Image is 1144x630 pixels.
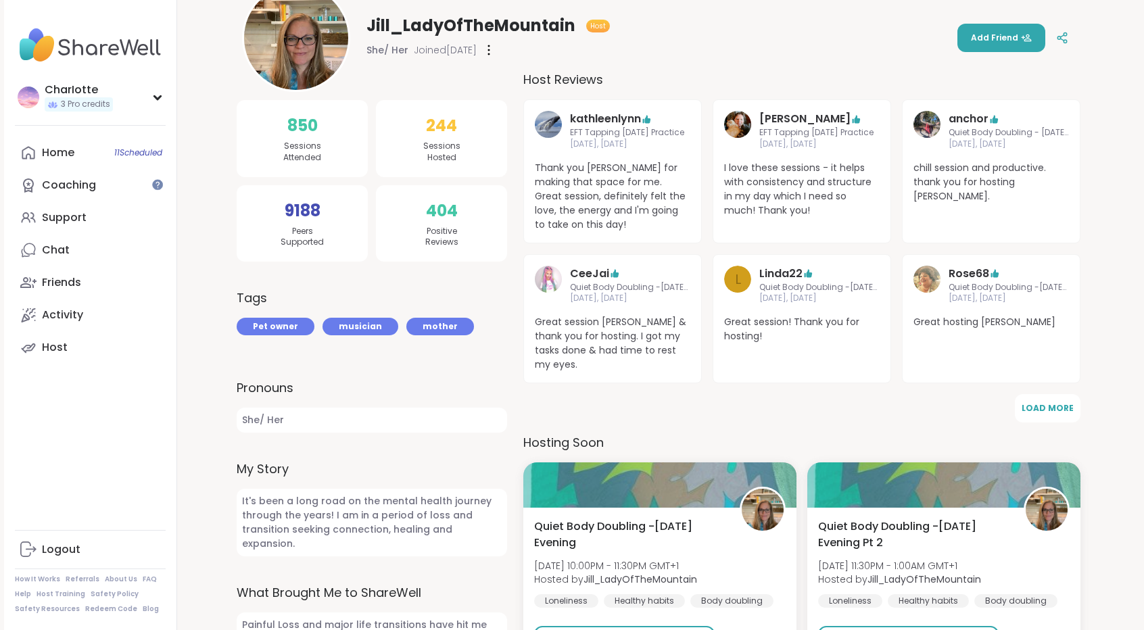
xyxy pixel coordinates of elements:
[366,15,575,37] span: Jill_LadyOfTheMountain
[724,161,880,218] span: I love these sessions - it helps with consistency and structure in my day which I need so much! T...
[237,379,507,397] label: Pronouns
[534,559,697,573] span: [DATE] 10:00PM - 11:30PM GMT+1
[42,178,96,193] div: Coaching
[570,139,684,150] span: [DATE], [DATE]
[570,266,609,282] a: CeeJai
[913,161,1069,203] span: chill session and productive. thank you for hosting [PERSON_NAME].
[105,575,137,584] a: About Us
[949,266,989,282] a: Rose68
[535,266,562,305] a: CeeJai
[534,573,697,586] span: Hosted by
[366,43,408,57] span: She/ Her
[724,111,751,150] a: LuAnn
[971,32,1032,44] span: Add Friend
[15,201,166,234] a: Support
[66,575,99,584] a: Referrals
[237,489,507,556] span: It's been a long road on the mental health journey through the years! I am in a period of loss an...
[42,308,83,322] div: Activity
[913,266,940,293] img: Rose68
[570,293,690,304] span: [DATE], [DATE]
[818,559,981,573] span: [DATE] 11:30PM - 1:00AM GMT+1
[724,266,751,305] a: L
[283,141,321,164] span: Sessions Attended
[423,141,460,164] span: Sessions Hosted
[535,315,690,372] span: Great session [PERSON_NAME] & thank you for hosting. I got my tasks done & had time to rest my eyes.
[37,589,85,599] a: Host Training
[285,199,320,223] span: 9188
[15,575,60,584] a: How It Works
[15,266,166,299] a: Friends
[818,573,981,586] span: Hosted by
[974,594,1057,608] div: Body doubling
[583,573,697,586] b: Jill_LadyOfTheMountain
[423,320,458,333] span: mother
[913,111,940,150] a: anchor
[42,542,80,557] div: Logout
[535,161,690,232] span: Thank you [PERSON_NAME] for making that space for me. Great session, definitely felt the love, th...
[1022,402,1074,414] span: Load More
[42,210,87,225] div: Support
[42,145,74,160] div: Home
[15,604,80,614] a: Safety Resources
[535,111,562,138] img: kathleenlynn
[818,594,882,608] div: Loneliness
[759,266,803,282] a: Linda22
[724,315,880,343] span: Great session! Thank you for hosting!
[114,147,162,158] span: 11 Scheduled
[253,320,298,333] span: Pet owner
[759,127,874,139] span: EFT Tapping [DATE] Practice
[724,111,751,138] img: LuAnn
[759,139,874,150] span: [DATE], [DATE]
[570,282,690,293] span: Quiet Body Doubling -[DATE] Evening
[534,594,598,608] div: Loneliness
[913,111,940,138] img: anchor
[1026,489,1068,531] img: Jill_LadyOfTheMountain
[15,234,166,266] a: Chat
[590,21,606,31] span: Host
[570,111,641,127] a: kathleenlynn
[15,169,166,201] a: Coaching
[281,226,324,249] span: Peers Supported
[15,137,166,169] a: Home11Scheduled
[42,340,68,355] div: Host
[534,518,725,551] span: Quiet Body Doubling -[DATE] Evening
[957,24,1045,52] button: Add Friend
[15,533,166,566] a: Logout
[15,589,31,599] a: Help
[15,299,166,331] a: Activity
[152,179,163,190] iframe: Spotlight
[287,114,318,138] span: 850
[949,139,1069,150] span: [DATE], [DATE]
[425,226,458,249] span: Positive Reviews
[143,604,159,614] a: Blog
[237,408,507,433] span: She/ Her
[759,111,851,127] a: [PERSON_NAME]
[42,275,81,290] div: Friends
[759,293,880,304] span: [DATE], [DATE]
[742,489,784,531] img: Jill_LadyOfTheMountain
[867,573,981,586] b: Jill_LadyOfTheMountain
[913,315,1069,329] span: Great hosting [PERSON_NAME]
[85,604,137,614] a: Redeem Code
[690,594,773,608] div: Body doubling
[237,583,507,602] label: What Brought Me to ShareWell
[15,22,166,69] img: ShareWell Nav Logo
[523,433,1080,452] h3: Hosting Soon
[604,594,685,608] div: Healthy habits
[949,111,988,127] a: anchor
[535,111,562,150] a: kathleenlynn
[15,331,166,364] a: Host
[426,199,458,223] span: 404
[237,289,267,307] h3: Tags
[42,243,70,258] div: Chat
[1015,394,1080,422] button: Load More
[535,266,562,293] img: CeeJai
[570,127,684,139] span: EFT Tapping [DATE] Practice
[735,269,741,289] span: L
[949,127,1069,139] span: Quiet Body Doubling - [DATE] Evening Pt 2
[61,99,110,110] span: 3 Pro credits
[888,594,969,608] div: Healthy habits
[913,266,940,305] a: Rose68
[426,114,457,138] span: 244
[45,82,113,97] div: CharIotte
